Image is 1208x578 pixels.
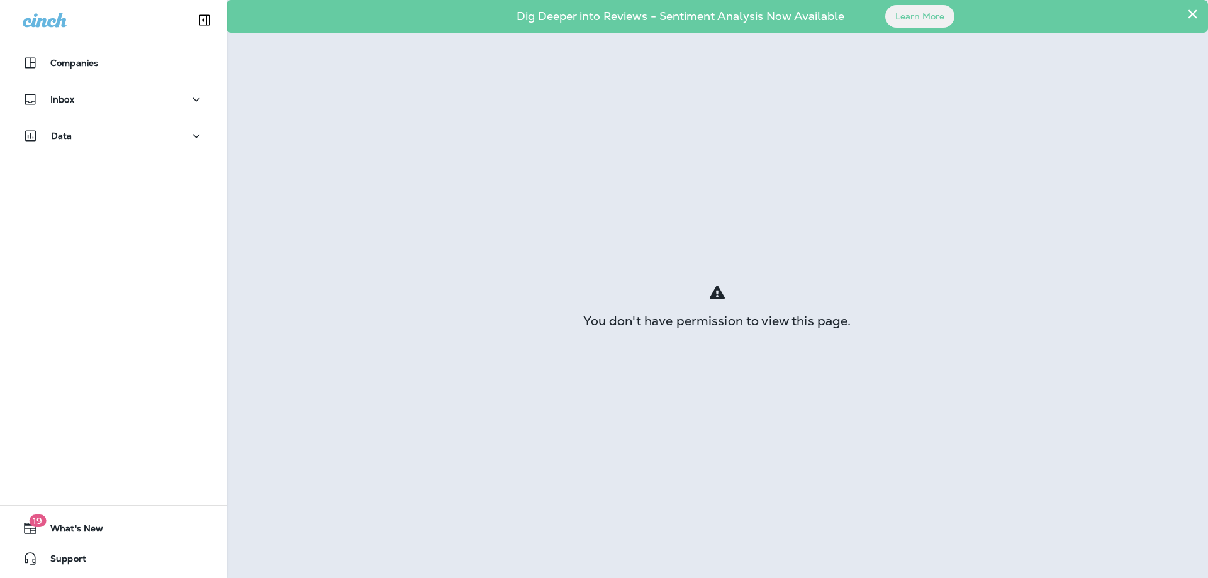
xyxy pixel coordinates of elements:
[38,553,86,569] span: Support
[13,123,214,148] button: Data
[480,14,881,18] p: Dig Deeper into Reviews - Sentiment Analysis Now Available
[29,514,46,527] span: 19
[1187,4,1199,24] button: Close
[13,516,214,541] button: 19What's New
[50,58,98,68] p: Companies
[38,523,103,538] span: What's New
[885,5,954,28] button: Learn More
[51,131,72,141] p: Data
[187,8,222,33] button: Collapse Sidebar
[226,316,1208,326] div: You don't have permission to view this page.
[50,94,74,104] p: Inbox
[13,87,214,112] button: Inbox
[13,50,214,75] button: Companies
[13,546,214,571] button: Support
